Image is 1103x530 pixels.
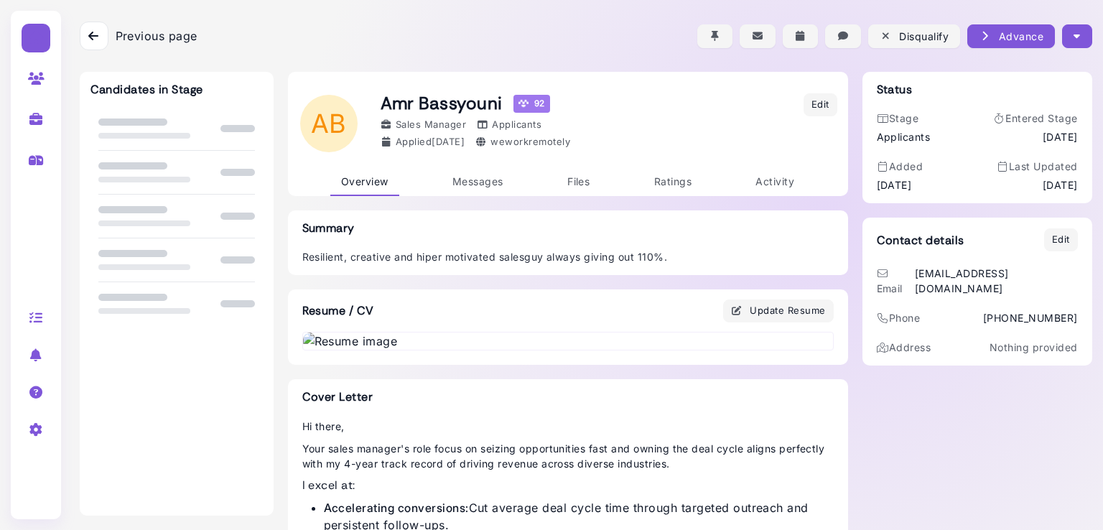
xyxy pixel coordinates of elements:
[302,419,834,434] p: Hi there,
[877,177,912,192] time: [DATE]
[745,168,805,196] a: Activity
[80,22,197,50] a: Previous page
[302,249,834,264] p: Resilient, creative and hiper motivated salesguy always giving out 110%.
[990,340,1078,355] p: Nothing provided
[983,310,1078,325] div: [PHONE_NUMBER]
[381,93,571,114] h1: Amr Bassyouni
[877,266,911,296] div: Email
[1043,129,1078,144] time: Aug 16, 2025
[90,83,203,96] h3: Candidates in Stage
[877,111,931,126] div: Stage
[880,29,949,44] div: Disqualify
[302,390,834,404] h3: Cover Letter
[341,175,388,187] span: Overview
[804,93,837,116] button: Edit
[302,221,834,235] h3: Summary
[442,168,514,196] a: Messages
[432,136,465,147] time: Aug 16, 2025
[811,98,829,112] div: Edit
[381,118,467,132] div: Sales Manager
[967,24,1055,48] button: Advance
[868,24,960,48] button: Disqualify
[452,175,503,187] span: Messages
[513,95,550,112] div: 92
[302,478,834,492] h3: I excel at:
[654,175,692,187] span: Ratings
[303,333,833,350] img: Resume image
[877,310,921,325] div: Phone
[475,135,570,149] div: weworkremotely
[877,129,931,144] div: Applicants
[330,168,399,196] a: Overview
[877,83,913,96] h3: Status
[643,168,702,196] a: Ratings
[877,159,923,174] div: Added
[996,159,1077,174] div: Last Updated
[567,175,590,187] span: Files
[993,111,1078,126] div: Entered Stage
[877,340,931,355] div: Address
[731,303,826,318] div: Update Resume
[1043,177,1078,192] time: [DATE]
[381,135,465,149] div: Applied
[116,27,197,45] span: Previous page
[477,118,541,132] div: Applicants
[915,266,1078,296] div: [EMAIL_ADDRESS][DOMAIN_NAME]
[518,98,529,108] img: Megan Score
[1052,233,1070,247] div: Edit
[877,233,964,247] h3: Contact details
[302,441,834,471] p: Your sales manager's role focus on seizing opportunities fast and owning the deal cycle aligns pe...
[324,501,469,515] strong: Accelerating conversions:
[755,175,794,187] span: Activity
[979,29,1043,44] div: Advance
[557,168,600,196] a: Files
[300,95,358,152] span: AB
[1044,228,1078,251] button: Edit
[723,299,834,322] button: Update Resume
[288,289,388,332] h3: Resume / CV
